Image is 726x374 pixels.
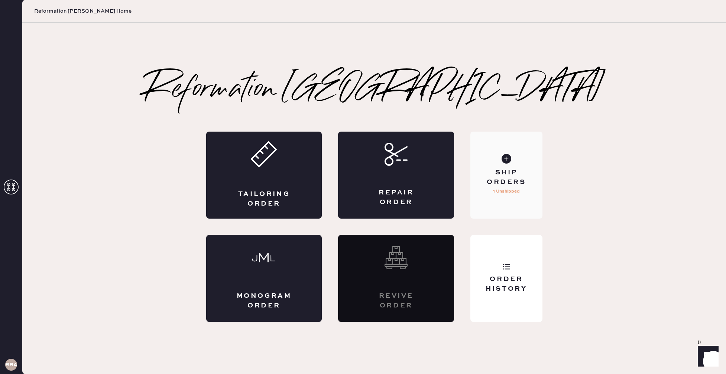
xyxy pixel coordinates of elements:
[236,291,292,310] div: Monogram Order
[5,362,17,367] h3: RRA
[476,168,536,187] div: Ship Orders
[476,275,536,293] div: Order History
[34,7,132,15] span: Reformation [PERSON_NAME] Home
[368,291,424,310] div: Revive order
[493,187,520,196] p: 1 Unshipped
[338,235,454,322] div: Interested? Contact us at care@hemster.co
[236,190,292,208] div: Tailoring Order
[691,341,723,373] iframe: Front Chat
[368,188,424,207] div: Repair Order
[145,75,604,105] h2: Reformation [GEOGRAPHIC_DATA]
